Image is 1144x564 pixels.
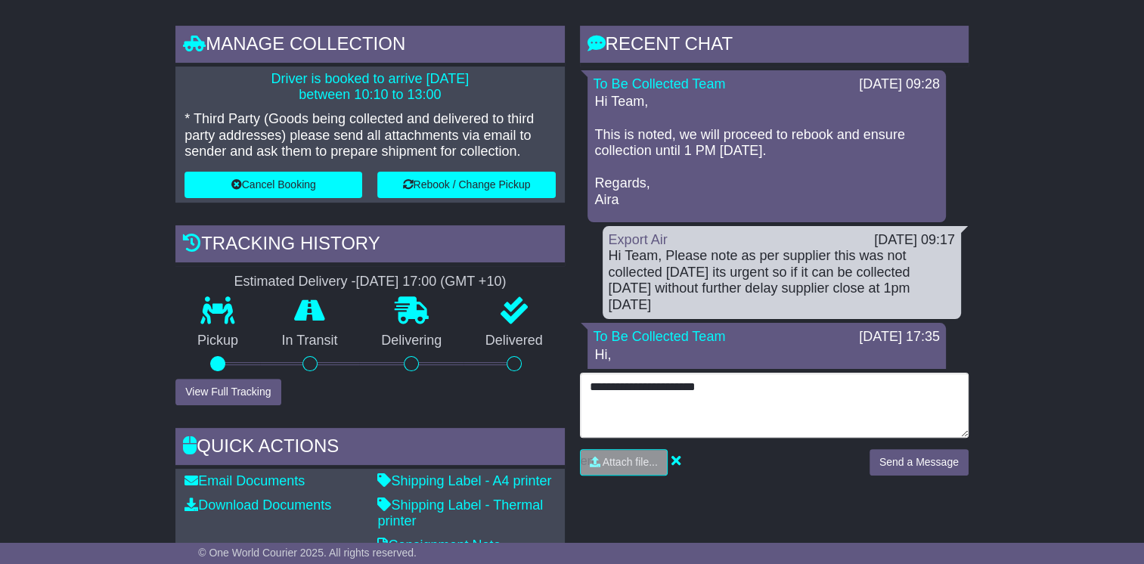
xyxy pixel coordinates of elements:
div: [DATE] 09:28 [859,76,940,93]
button: Send a Message [870,449,969,476]
p: Driver is booked to arrive [DATE] between 10:10 to 13:00 [184,71,555,104]
a: To Be Collected Team [594,329,726,344]
p: Delivering [359,333,463,349]
div: Manage collection [175,26,564,67]
a: Export Air [609,232,668,247]
p: Hi, [595,347,938,364]
div: Quick Actions [175,428,564,469]
p: * Third Party (Goods being collected and delivered to third party addresses) please send all atta... [184,111,555,160]
div: [DATE] 09:17 [874,232,955,249]
a: Shipping Label - Thermal printer [377,497,543,529]
div: [DATE] 17:00 (GMT +10) [355,274,506,290]
div: Hi Team, Please note as per supplier this was not collected [DATE] its urgent so if it can be col... [609,248,955,313]
a: Consignment Note [377,538,501,553]
a: Shipping Label - A4 printer [377,473,551,488]
button: Cancel Booking [184,172,362,198]
span: © One World Courier 2025. All rights reserved. [198,547,417,559]
p: Pickup [175,333,260,349]
button: Rebook / Change Pickup [377,172,555,198]
p: Hi Team, This is noted, we will proceed to rebook and ensure collection until 1 PM [DATE]. Regard... [595,94,938,208]
p: In Transit [260,333,360,349]
div: RECENT CHAT [580,26,969,67]
p: Delivered [463,333,565,349]
a: Download Documents [184,497,331,513]
div: Estimated Delivery - [175,274,564,290]
a: Email Documents [184,473,305,488]
div: [DATE] 17:35 [859,329,940,346]
a: To Be Collected Team [594,76,726,91]
div: Tracking history [175,225,564,266]
button: View Full Tracking [175,379,281,405]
